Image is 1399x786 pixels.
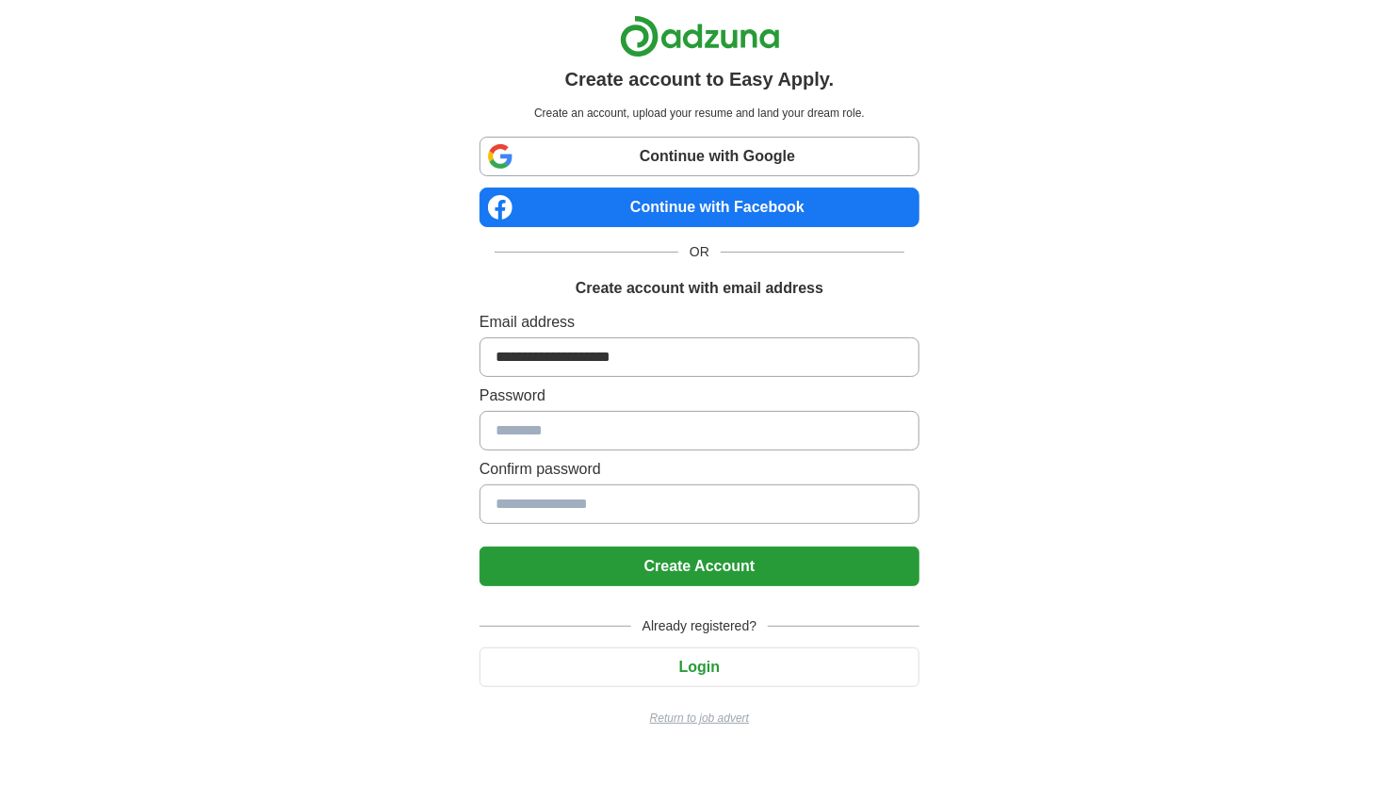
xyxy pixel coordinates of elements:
[678,242,721,262] span: OR
[631,616,768,636] span: Already registered?
[483,105,916,122] p: Create an account, upload your resume and land your dream role.
[576,277,823,300] h1: Create account with email address
[480,659,919,675] a: Login
[565,65,835,93] h1: Create account to Easy Apply.
[480,647,919,687] button: Login
[480,137,919,176] a: Continue with Google
[480,547,919,586] button: Create Account
[480,385,919,407] label: Password
[480,311,919,334] label: Email address
[620,15,780,57] img: Adzuna logo
[480,710,919,727] a: Return to job advert
[480,188,919,227] a: Continue with Facebook
[480,458,919,481] label: Confirm password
